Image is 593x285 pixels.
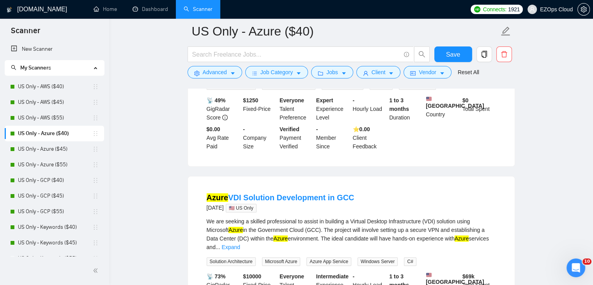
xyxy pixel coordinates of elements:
[353,126,370,132] b: ⭐️ 0.00
[529,7,535,12] span: user
[207,97,226,103] b: 📡 49%
[18,157,92,173] a: US Only - Azure ($55)
[296,70,301,76] span: caret-down
[414,46,430,62] button: search
[426,272,484,285] b: [GEOGRAPHIC_DATA]
[5,41,104,57] li: New Scanner
[497,51,512,58] span: delete
[5,25,46,41] span: Scanner
[582,258,591,265] span: 10
[228,227,243,233] mark: Azure
[5,235,104,251] li: US Only - Keywords ($45)
[92,162,99,168] span: holder
[18,94,92,110] a: US Only - AWS ($45)
[5,141,104,157] li: US Only - Azure ($45)
[577,6,590,12] a: setting
[192,21,499,41] input: Scanner name...
[434,46,472,62] button: Save
[439,70,445,76] span: caret-down
[262,257,301,266] span: Microsoft Azure
[5,173,104,188] li: US Only - GCP ($40)
[566,258,585,277] iframe: Intercom live chat
[92,208,99,215] span: holder
[483,5,506,14] span: Connects:
[306,257,351,266] span: Azure App Service
[18,126,92,141] a: US Only - Azure ($40)
[5,79,104,94] li: US Only - AWS ($40)
[92,146,99,152] span: holder
[18,235,92,251] a: US Only - Keywords ($45)
[18,110,92,126] a: US Only - AWS ($55)
[18,204,92,219] a: US Only - GCP ($55)
[18,79,92,94] a: US Only - AWS ($40)
[356,66,401,78] button: userClientcaret-down
[11,41,98,57] a: New Scanner
[18,141,92,157] a: US Only - Azure ($45)
[245,66,308,78] button: barsJob Categorycaret-down
[92,177,99,183] span: holder
[222,244,240,250] a: Expand
[18,188,92,204] a: US Only - GCP ($45)
[351,96,388,122] div: Hourly Load
[207,257,256,266] span: Solution Architecture
[243,97,258,103] b: $ 1250
[5,251,104,266] li: US Only - Keywords ($55)
[207,193,354,202] a: AzureVDI Solution Development in GCC
[372,68,386,77] span: Client
[18,251,92,266] a: US Only - Keywords ($55)
[311,66,353,78] button: folderJobscaret-down
[316,273,349,280] b: Intermediate
[207,126,220,132] b: $0.00
[358,257,398,266] span: Windows Server
[273,235,288,242] mark: Azure
[462,273,474,280] b: $ 69k
[424,96,461,122] div: Country
[241,96,278,122] div: Fixed-Price
[388,70,394,76] span: caret-down
[5,188,104,204] li: US Only - GCP ($45)
[476,46,492,62] button: copy
[94,6,117,12] a: homeHome
[18,173,92,188] a: US Only - GCP ($40)
[508,5,520,14] span: 1921
[577,3,590,16] button: setting
[315,125,351,151] div: Member Since
[414,51,429,58] span: search
[419,68,436,77] span: Vendor
[280,97,304,103] b: Everyone
[92,84,99,90] span: holder
[252,70,257,76] span: bars
[207,217,496,251] div: We are seeking a skilled professional to assist in building a Virtual Desktop Infrastructure (VDI...
[326,68,338,77] span: Jobs
[207,273,226,280] b: 📡 73%
[192,50,400,59] input: Search Freelance Jobs...
[11,64,51,71] span: My Scanners
[496,46,512,62] button: delete
[133,6,168,12] a: dashboardDashboard
[205,96,242,122] div: GigRadar Score
[226,204,257,212] span: 🇺🇸 US Only
[194,70,200,76] span: setting
[205,125,242,151] div: Avg Rate Paid
[426,96,484,109] b: [GEOGRAPHIC_DATA]
[280,273,304,280] b: Everyone
[92,240,99,246] span: holder
[20,64,51,71] span: My Scanners
[426,272,432,278] img: 🇺🇸
[216,244,220,250] span: ...
[92,130,99,137] span: holder
[18,219,92,235] a: US Only - Keywords ($40)
[188,66,242,78] button: settingAdvancedcaret-down
[353,97,355,103] b: -
[461,96,497,122] div: Total Spent
[5,157,104,173] li: US Only - Azure ($55)
[11,65,16,70] span: search
[410,70,416,76] span: idcard
[184,6,212,12] a: searchScanner
[316,97,333,103] b: Expert
[5,110,104,126] li: US Only - AWS ($55)
[207,203,354,212] div: [DATE]
[341,70,347,76] span: caret-down
[92,115,99,121] span: holder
